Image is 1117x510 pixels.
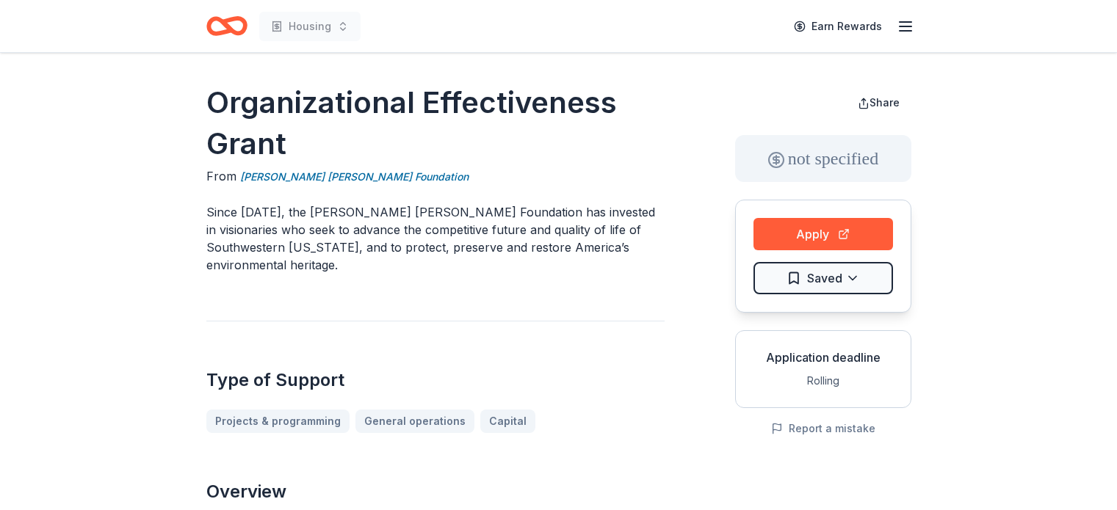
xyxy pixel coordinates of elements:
[206,368,665,392] h2: Type of Support
[206,167,665,186] div: From
[846,88,911,117] button: Share
[240,168,469,186] a: [PERSON_NAME] [PERSON_NAME] Foundation
[748,349,899,366] div: Application deadline
[206,82,665,164] h1: Organizational Effectiveness Grant
[480,409,535,433] a: Capital
[748,372,899,390] div: Rolling
[753,218,893,250] button: Apply
[355,409,474,433] a: General operations
[206,9,247,43] a: Home
[807,269,842,288] span: Saved
[206,203,665,274] p: Since [DATE], the [PERSON_NAME] [PERSON_NAME] Foundation has invested in visionaries who seek to ...
[289,18,331,35] span: Housing
[870,96,900,109] span: Share
[259,12,361,41] button: Housing
[206,409,350,433] a: Projects & programming
[206,480,665,503] h2: Overview
[785,13,891,40] a: Earn Rewards
[771,420,875,437] button: Report a mistake
[753,262,893,294] button: Saved
[735,135,911,182] div: not specified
